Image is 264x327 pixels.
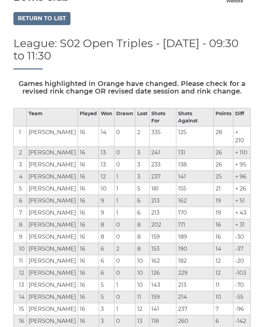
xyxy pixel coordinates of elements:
td: 153 [150,243,176,255]
td: 118 [150,315,176,327]
td: 126 [150,267,176,279]
td: 237 [176,303,214,315]
td: 26 [214,159,233,171]
td: + 43 [233,207,251,219]
td: 9 [99,207,114,219]
td: 5 [99,279,114,291]
td: 171 [176,219,214,231]
td: 16 [78,279,99,291]
td: 21 [214,183,233,195]
td: 131 [176,146,214,159]
td: [PERSON_NAME] [27,255,78,267]
td: 16 [78,126,99,146]
td: 12 [99,171,114,183]
td: 1 [114,207,135,219]
td: [PERSON_NAME] [27,219,78,231]
td: 16 [214,231,233,243]
td: 11 [135,291,150,303]
th: Shots For [150,108,176,126]
td: 202 [150,219,176,231]
td: + 26 [233,183,251,195]
td: 6 [14,195,27,207]
td: 170 [176,207,214,219]
td: 16 [214,219,233,231]
td: 16 [78,171,99,183]
td: [PERSON_NAME] [27,195,78,207]
td: 190 [176,243,214,255]
td: 8 [99,219,114,231]
td: 159 [150,231,176,243]
td: + 51 [233,195,251,207]
td: 9 [14,231,27,243]
td: + 210 [233,126,251,146]
td: 159 [150,291,176,303]
td: 8 [135,243,150,255]
td: 6 [99,243,114,255]
td: 3 [99,315,114,327]
td: [PERSON_NAME] [27,207,78,219]
td: 3 [135,171,150,183]
td: [PERSON_NAME] [27,279,78,291]
td: 19 [214,195,233,207]
td: + 95 [233,159,251,171]
td: 125 [176,126,214,146]
td: 5 [14,183,27,195]
td: 6 [135,195,150,207]
th: Drawn [114,108,135,126]
td: 13 [14,279,27,291]
td: [PERSON_NAME] [27,183,78,195]
td: [PERSON_NAME] [27,159,78,171]
td: + 110 [233,146,251,159]
td: -103 [233,267,251,279]
td: 12 [214,267,233,279]
td: 162 [150,255,176,267]
td: 3 [14,159,27,171]
td: 9 [99,195,114,207]
td: 1 [114,279,135,291]
td: 16 [78,159,99,171]
td: -37 [233,243,251,255]
td: -55 [233,291,251,303]
td: 0 [114,255,135,267]
td: 25 [214,171,233,183]
td: [PERSON_NAME] [27,267,78,279]
td: 11 [214,279,233,291]
td: 155 [176,183,214,195]
h1: League: S02 Open Triples - [DATE] - 09:30 to 11:30 [13,37,251,69]
td: 241 [150,146,176,159]
td: 8 [135,219,150,231]
td: 2 [114,243,135,255]
td: 6 [214,315,233,327]
td: 213 [176,279,214,291]
td: 16 [78,303,99,315]
td: 1 [114,195,135,207]
td: 16 [14,315,27,327]
td: 7 [14,207,27,219]
td: 213 [150,207,176,219]
td: 10 [14,243,27,255]
td: [PERSON_NAME] [27,146,78,159]
td: 141 [176,171,214,183]
td: 2 [14,146,27,159]
th: Played [78,108,99,126]
td: 16 [78,195,99,207]
td: 0 [114,291,135,303]
td: 162 [176,195,214,207]
td: 14 [99,126,114,146]
td: 10 [135,255,150,267]
td: 16 [78,255,99,267]
td: 16 [78,243,99,255]
td: 12 [135,303,150,315]
td: [PERSON_NAME] [27,291,78,303]
td: 16 [78,231,99,243]
td: 16 [78,315,99,327]
td: 0 [114,159,135,171]
td: 0 [114,146,135,159]
td: 19 [214,207,233,219]
td: 3 [135,159,150,171]
td: -20 [233,255,251,267]
td: 2 [135,126,150,146]
td: 1 [114,303,135,315]
td: 138 [176,159,214,171]
td: 12 [214,255,233,267]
